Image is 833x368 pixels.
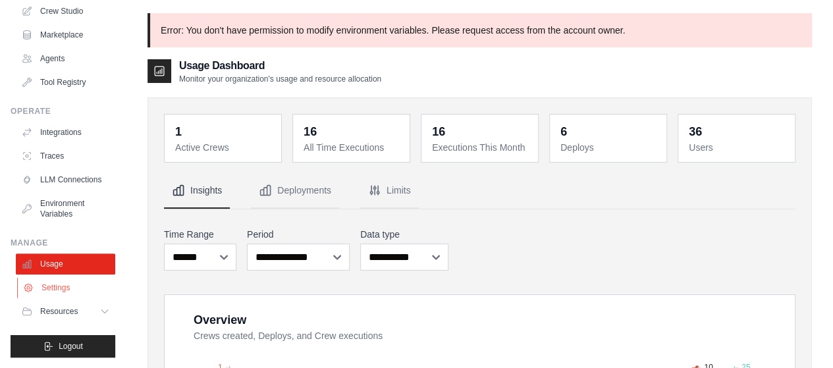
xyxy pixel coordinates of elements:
[17,277,117,298] a: Settings
[148,13,812,47] p: Error: You don't have permission to modify environment variables. Please request access from the ...
[560,122,567,141] div: 6
[360,228,448,241] label: Data type
[16,169,115,190] a: LLM Connections
[40,306,78,317] span: Resources
[16,253,115,275] a: Usage
[16,193,115,224] a: Environment Variables
[179,58,381,74] h2: Usage Dashboard
[164,173,230,209] button: Insights
[304,141,402,154] dt: All Time Executions
[175,122,182,141] div: 1
[11,106,115,117] div: Operate
[767,305,833,368] div: Widget de chat
[16,122,115,143] a: Integrations
[689,122,702,141] div: 36
[16,24,115,45] a: Marketplace
[16,301,115,322] button: Resources
[16,1,115,22] a: Crew Studio
[304,122,317,141] div: 16
[164,228,236,241] label: Time Range
[59,341,83,352] span: Logout
[251,173,339,209] button: Deployments
[11,238,115,248] div: Manage
[432,141,530,154] dt: Executions This Month
[247,228,350,241] label: Period
[164,173,795,209] nav: Tabs
[16,145,115,167] a: Traces
[11,335,115,357] button: Logout
[432,122,445,141] div: 16
[689,141,787,154] dt: Users
[194,311,246,329] div: Overview
[175,141,273,154] dt: Active Crews
[194,329,779,342] dt: Crews created, Deploys, and Crew executions
[16,72,115,93] a: Tool Registry
[767,305,833,368] iframe: Chat Widget
[360,173,419,209] button: Limits
[179,74,381,84] p: Monitor your organization's usage and resource allocation
[560,141,658,154] dt: Deploys
[16,48,115,69] a: Agents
